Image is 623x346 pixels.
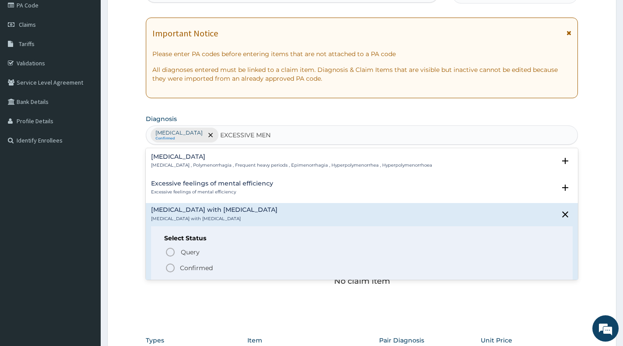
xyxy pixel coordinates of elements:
i: status option filled [165,263,176,273]
h4: [MEDICAL_DATA] [151,153,432,160]
i: open select status [560,156,570,166]
label: Item [247,336,262,345]
small: Confirmed [155,136,203,141]
h1: Important Notice [152,29,218,38]
p: [MEDICAL_DATA] with [MEDICAL_DATA] [151,216,278,222]
p: [MEDICAL_DATA] , Polymenorrhagia , Frequent heavy periods , Epimenorrhagia , Hyperpolymenorrhea ,... [151,162,432,168]
p: [MEDICAL_DATA] [155,129,203,136]
p: Excessive feelings of mental efficiency [151,189,273,195]
i: close select status [560,209,570,220]
p: All diagnoses entered must be linked to a claim item. Diagnosis & Claim Items that are visible bu... [152,65,571,83]
span: Claims [19,21,36,29]
span: We're online! [51,111,121,199]
div: Minimize live chat window [144,4,165,25]
span: Query [181,248,200,257]
label: Diagnosis [146,114,177,123]
i: status option query [165,247,176,257]
h4: [MEDICAL_DATA] with [MEDICAL_DATA] [151,207,278,213]
span: Tariffs [19,40,35,48]
i: open select status [560,182,570,193]
p: Please enter PA codes before entering items that are not attached to a PA code [152,50,571,58]
textarea: Type your message and hit 'Enter' [4,239,167,270]
h6: Select Status [164,235,560,242]
label: Pair Diagnosis [379,336,424,345]
label: Types [146,337,164,344]
p: No claim item [334,277,390,285]
div: Chat with us now [46,49,147,61]
h4: Excessive feelings of mental efficiency [151,180,273,187]
p: Confirmed [180,264,213,272]
img: d_794563401_company_1708531726252_794563401 [16,44,35,66]
label: Unit Price [481,336,512,345]
span: remove selection option [207,131,215,139]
